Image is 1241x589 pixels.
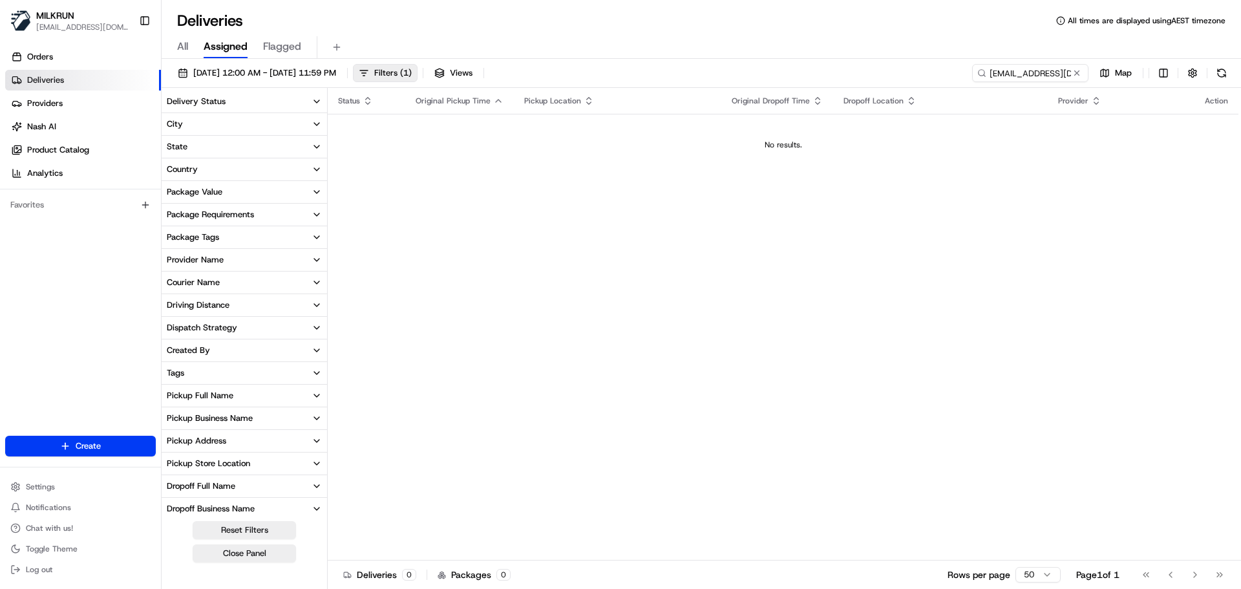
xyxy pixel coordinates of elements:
div: No results. [333,140,1233,150]
button: Dropoff Full Name [162,475,327,497]
button: Country [162,158,327,180]
button: Views [429,64,478,82]
button: Toggle Theme [5,540,156,558]
button: Tags [162,362,327,384]
span: Views [450,67,472,79]
button: City [162,113,327,135]
div: Courier Name [167,277,220,288]
button: Settings [5,478,156,496]
button: Provider Name [162,249,327,271]
span: Providers [27,98,63,109]
button: Reset Filters [193,521,296,539]
div: Deliveries [343,568,416,581]
span: All [177,39,188,54]
span: Settings [26,482,55,492]
span: All times are displayed using AEST timezone [1068,16,1225,26]
button: Log out [5,561,156,579]
a: Analytics [5,163,161,184]
a: Deliveries [5,70,161,91]
button: Close Panel [193,544,296,562]
span: Deliveries [27,74,64,86]
span: Log out [26,564,52,575]
div: Provider Name [167,254,224,266]
span: Original Pickup Time [416,96,491,106]
button: Package Tags [162,226,327,248]
a: Providers [5,93,161,114]
button: Driving Distance [162,294,327,316]
span: ( 1 ) [400,67,412,79]
div: Dropoff Full Name [167,480,235,492]
button: MILKRUN [36,9,74,22]
button: Dropoff Business Name [162,498,327,520]
div: Action [1205,96,1228,106]
div: Dropoff Business Name [167,503,255,515]
button: MILKRUNMILKRUN[EMAIL_ADDRESS][DOMAIN_NAME] [5,5,134,36]
span: Orders [27,51,53,63]
div: 0 [402,569,416,581]
div: Pickup Full Name [167,390,233,402]
button: Pickup Business Name [162,407,327,429]
p: Rows per page [948,568,1010,581]
div: Page 1 of 1 [1076,568,1119,581]
span: Assigned [204,39,248,54]
input: Type to search [972,64,1088,82]
div: Pickup Store Location [167,458,250,469]
span: Product Catalog [27,144,89,156]
span: Analytics [27,167,63,179]
div: Driving Distance [167,299,229,311]
button: Created By [162,339,327,361]
span: Provider [1058,96,1088,106]
div: Delivery Status [167,96,226,107]
button: Dispatch Strategy [162,317,327,339]
span: Status [338,96,360,106]
span: Chat with us! [26,523,73,533]
button: Package Requirements [162,204,327,226]
div: Created By [167,345,210,356]
div: Country [167,164,198,175]
img: MILKRUN [10,10,31,31]
div: Package Value [167,186,222,198]
button: [DATE] 12:00 AM - [DATE] 11:59 PM [172,64,342,82]
span: Filters [374,67,412,79]
button: Pickup Full Name [162,385,327,407]
span: Nash AI [27,121,56,133]
div: Pickup Business Name [167,412,253,424]
div: Packages [438,568,511,581]
button: Pickup Store Location [162,453,327,475]
div: Favorites [5,195,156,215]
button: Chat with us! [5,519,156,537]
div: State [167,141,187,153]
span: Map [1115,67,1132,79]
span: Notifications [26,502,71,513]
button: State [162,136,327,158]
div: Pickup Address [167,435,226,447]
span: Create [76,440,101,452]
span: Dropoff Location [843,96,904,106]
button: Courier Name [162,272,327,294]
button: Pickup Address [162,430,327,452]
a: Product Catalog [5,140,161,160]
span: Original Dropoff Time [732,96,810,106]
span: [DATE] 12:00 AM - [DATE] 11:59 PM [193,67,336,79]
h1: Deliveries [177,10,243,31]
span: Pickup Location [524,96,581,106]
a: Nash AI [5,116,161,137]
button: Filters(1) [353,64,418,82]
div: Dispatch Strategy [167,322,237,334]
div: 0 [496,569,511,581]
div: Package Tags [167,231,219,243]
button: [EMAIL_ADDRESS][DOMAIN_NAME] [36,22,129,32]
button: Package Value [162,181,327,203]
button: Refresh [1213,64,1231,82]
div: Tags [167,367,184,379]
button: Create [5,436,156,456]
span: Toggle Theme [26,544,78,554]
div: Package Requirements [167,209,254,220]
a: Orders [5,47,161,67]
button: Map [1094,64,1138,82]
div: City [167,118,183,130]
span: Flagged [263,39,301,54]
button: Notifications [5,498,156,517]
